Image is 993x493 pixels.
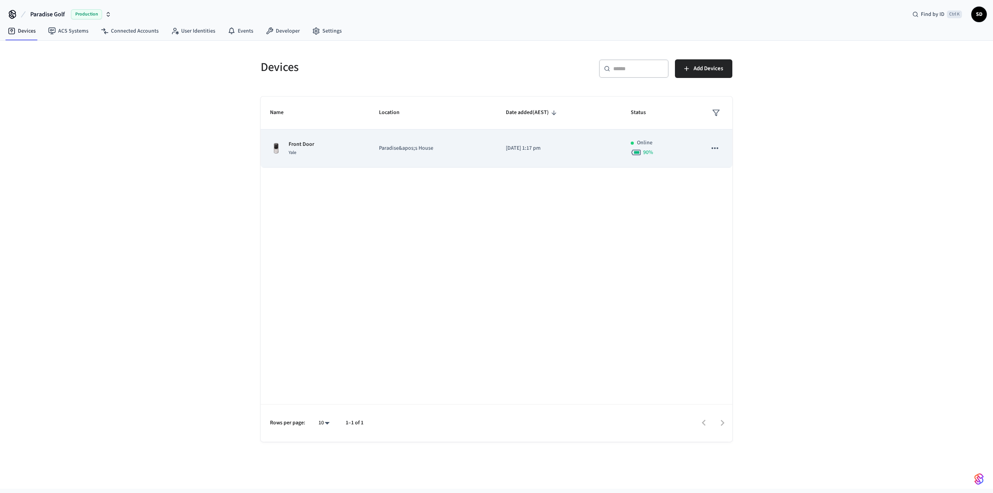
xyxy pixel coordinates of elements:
[506,144,612,152] p: [DATE] 1:17 pm
[675,59,732,78] button: Add Devices
[972,7,986,21] span: SD
[259,24,306,38] a: Developer
[971,7,987,22] button: SD
[289,149,296,156] span: Yale
[379,144,487,152] p: Paradise&apos;s House
[906,7,968,21] div: Find by IDCtrl K
[165,24,221,38] a: User Identities
[921,10,945,18] span: Find by ID
[643,149,653,156] span: 90 %
[947,10,962,18] span: Ctrl K
[261,59,492,75] h5: Devices
[270,419,305,427] p: Rows per page:
[30,10,65,19] span: Paradise Golf
[631,107,656,119] span: Status
[974,473,984,485] img: SeamLogoGradient.69752ec5.svg
[289,140,314,149] p: Front Door
[379,107,410,119] span: Location
[637,139,652,147] p: Online
[306,24,348,38] a: Settings
[270,107,294,119] span: Name
[315,417,333,429] div: 10
[270,142,282,155] img: Yale Assure Touchscreen Wifi Smart Lock, Satin Nickel, Front
[95,24,165,38] a: Connected Accounts
[506,107,559,119] span: Date added(AEST)
[261,97,732,168] table: sticky table
[346,419,363,427] p: 1–1 of 1
[694,64,723,74] span: Add Devices
[42,24,95,38] a: ACS Systems
[2,24,42,38] a: Devices
[221,24,259,38] a: Events
[71,9,102,19] span: Production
